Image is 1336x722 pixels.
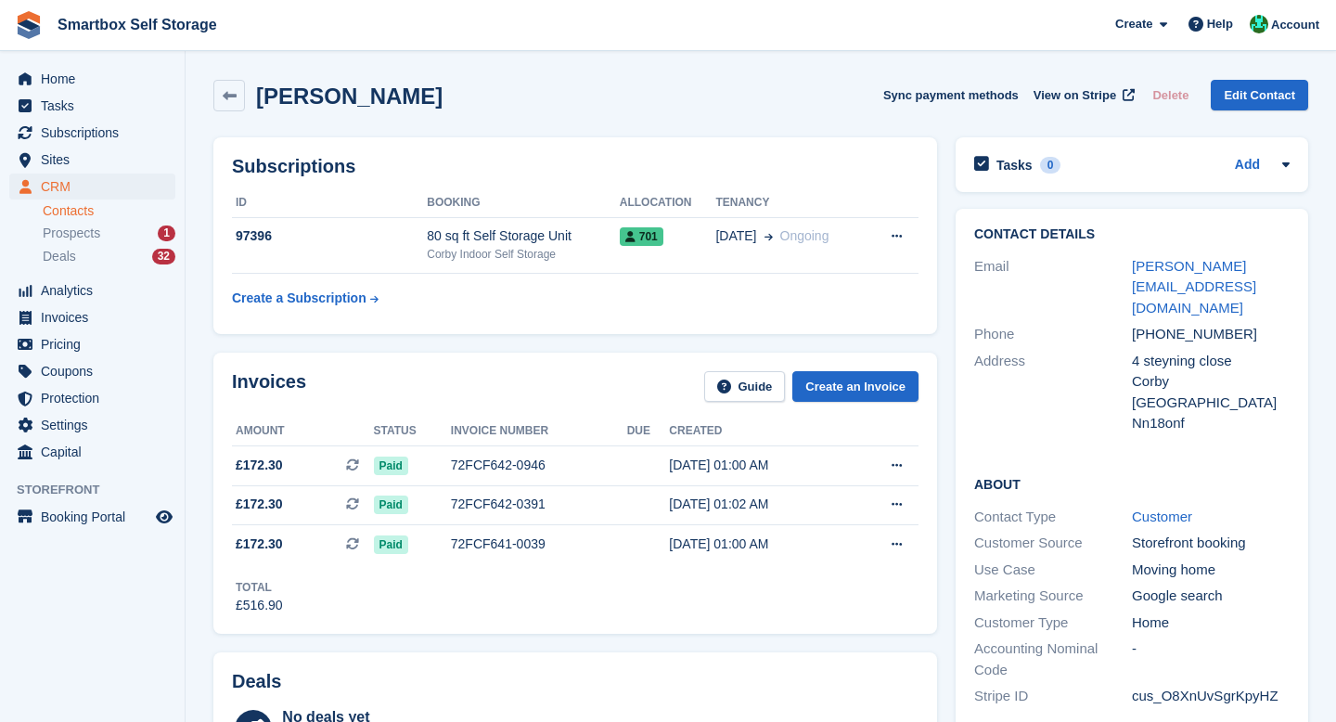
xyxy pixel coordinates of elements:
[451,417,627,446] th: Invoice number
[974,586,1132,607] div: Marketing Source
[427,226,620,246] div: 80 sq ft Self Storage Unit
[1132,586,1290,607] div: Google search
[1026,80,1138,110] a: View on Stripe
[427,188,620,218] th: Booking
[669,456,848,475] div: [DATE] 01:00 AM
[41,385,152,411] span: Protection
[43,224,175,243] a: Prospects 1
[669,495,848,514] div: [DATE] 01:02 AM
[15,11,43,39] img: stora-icon-8386f47178a22dfd0bd8f6a31ec36ba5ce8667c1dd55bd0f319d3a0aa187defe.svg
[43,248,76,265] span: Deals
[974,256,1132,319] div: Email
[715,188,867,218] th: Tenancy
[41,358,152,384] span: Coupons
[232,281,379,316] a: Create a Subscription
[1132,258,1256,316] a: [PERSON_NAME][EMAIL_ADDRESS][DOMAIN_NAME]
[236,456,283,475] span: £172.30
[427,246,620,263] div: Corby Indoor Self Storage
[1132,393,1290,414] div: [GEOGRAPHIC_DATA]
[43,225,100,242] span: Prospects
[974,560,1132,581] div: Use Case
[1132,324,1290,345] div: [PHONE_NUMBER]
[41,304,152,330] span: Invoices
[374,496,408,514] span: Paid
[451,456,627,475] div: 72FCF642-0946
[9,277,175,303] a: menu
[50,9,225,40] a: Smartbox Self Storage
[41,331,152,357] span: Pricing
[620,188,716,218] th: Allocation
[1132,351,1290,372] div: 4 steyning close
[996,157,1033,174] h2: Tasks
[9,147,175,173] a: menu
[41,120,152,146] span: Subscriptions
[232,226,427,246] div: 97396
[1132,413,1290,434] div: Nn18onf
[232,417,374,446] th: Amount
[620,227,663,246] span: 701
[9,331,175,357] a: menu
[974,227,1290,242] h2: Contact Details
[17,481,185,499] span: Storefront
[41,504,152,530] span: Booking Portal
[1271,16,1319,34] span: Account
[780,228,829,243] span: Ongoing
[451,535,627,554] div: 72FCF641-0039
[232,289,366,308] div: Create a Subscription
[1235,155,1260,176] a: Add
[43,247,175,266] a: Deals 32
[256,84,443,109] h2: [PERSON_NAME]
[374,457,408,475] span: Paid
[1115,15,1152,33] span: Create
[9,504,175,530] a: menu
[974,324,1132,345] div: Phone
[153,506,175,528] a: Preview store
[9,174,175,200] a: menu
[1132,371,1290,393] div: Corby
[669,535,848,554] div: [DATE] 01:00 AM
[792,371,918,402] a: Create an Invoice
[1207,15,1233,33] span: Help
[974,686,1132,707] div: Stripe ID
[627,417,670,446] th: Due
[974,533,1132,554] div: Customer Source
[451,495,627,514] div: 72FCF642-0391
[158,226,175,241] div: 1
[9,412,175,438] a: menu
[374,417,451,446] th: Status
[232,671,281,692] h2: Deals
[1132,533,1290,554] div: Storefront booking
[1132,686,1290,707] div: cus_O8XnUvSgrKpyHZ
[41,439,152,465] span: Capital
[43,202,175,220] a: Contacts
[1250,15,1268,33] img: Elinor Shepherd
[9,93,175,119] a: menu
[41,174,152,200] span: CRM
[374,535,408,554] span: Paid
[41,93,152,119] span: Tasks
[232,188,427,218] th: ID
[974,507,1132,528] div: Contact Type
[1132,560,1290,581] div: Moving home
[1034,86,1116,105] span: View on Stripe
[669,417,848,446] th: Created
[41,66,152,92] span: Home
[41,277,152,303] span: Analytics
[1145,80,1196,110] button: Delete
[704,371,786,402] a: Guide
[1211,80,1308,110] a: Edit Contact
[236,579,283,596] div: Total
[236,535,283,554] span: £172.30
[883,80,1019,110] button: Sync payment methods
[974,638,1132,680] div: Accounting Nominal Code
[974,351,1132,434] div: Address
[41,412,152,438] span: Settings
[152,249,175,264] div: 32
[232,371,306,402] h2: Invoices
[1132,612,1290,634] div: Home
[236,495,283,514] span: £172.30
[9,120,175,146] a: menu
[974,612,1132,634] div: Customer Type
[9,439,175,465] a: menu
[974,474,1290,493] h2: About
